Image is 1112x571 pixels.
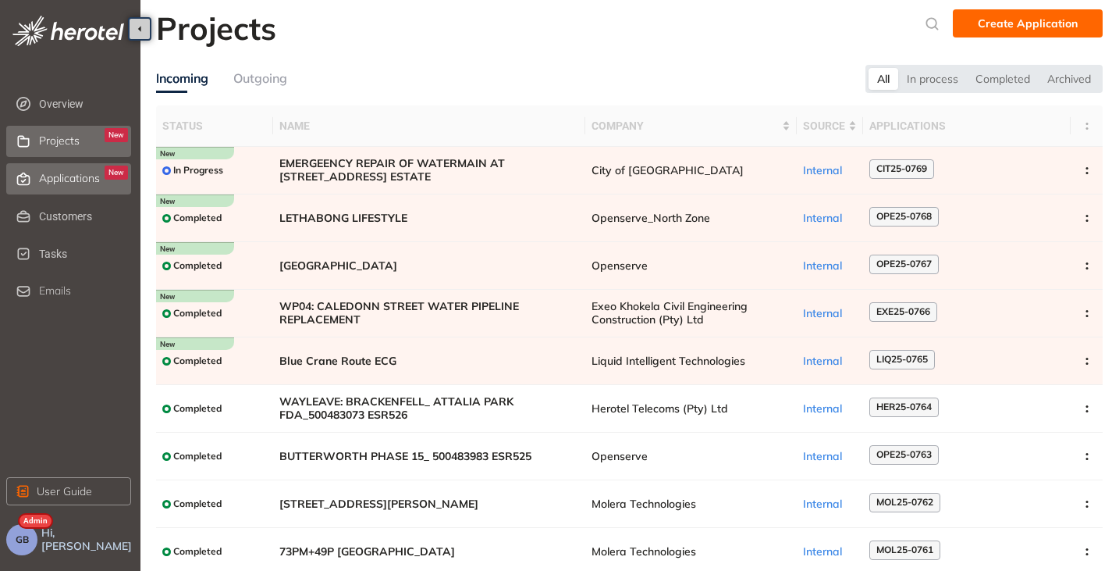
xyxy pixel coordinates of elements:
[876,544,933,555] span: MOL25-0761
[6,477,131,505] button: User Guide
[39,201,128,232] span: Customers
[803,117,845,134] span: Source
[173,451,222,462] span: Completed
[978,15,1078,32] span: Create Application
[803,402,857,416] div: Internal
[876,306,930,317] span: EXE25-0766
[173,212,222,223] span: Completed
[803,498,857,511] div: Internal
[592,355,790,368] span: Liquid Intelligent Technologies
[797,105,863,147] th: Source
[279,259,579,273] span: [GEOGRAPHIC_DATA]
[279,300,579,327] span: WP04: CALEDONN STREET WATER PIPELINE REPLACEMENT
[592,545,790,559] span: Molera Technologies
[41,526,134,553] span: Hi, [PERSON_NAME]
[12,16,124,46] img: logo
[803,545,857,559] div: Internal
[876,354,928,365] span: LIQ25-0765
[173,308,222,319] span: Completed
[803,307,857,320] div: Internal
[967,68,1039,90] div: Completed
[876,449,932,460] span: OPE25-0763
[233,69,287,88] div: Outgoing
[279,355,579,368] span: Blue Crane Route ECG
[803,259,857,273] div: Internal
[592,300,790,327] span: Exeo Khokela Civil Engineering Construction (Pty) Ltd
[173,546,222,557] span: Completed
[39,172,100,185] span: Applications
[173,165,223,176] span: In Progress
[39,284,71,298] span: Emails
[585,105,797,147] th: Company
[876,401,932,412] span: HER25-0764
[876,497,933,508] span: MOL25-0762
[592,259,790,273] span: Openserve
[156,105,273,147] th: Status
[279,545,579,559] span: 73PM+49P [GEOGRAPHIC_DATA]
[279,395,579,422] span: WAYLEAVE: BRACKENFELL_ ATTALIA PARK FDA_500483073 ESR526
[876,259,932,269] span: OPE25-0767
[37,483,92,500] span: User Guide
[279,157,579,184] span: EMERGEENCY REPAIR OF WATERMAIN AT [STREET_ADDRESS] ESTATE
[803,355,857,368] div: Internal
[6,524,37,555] button: GB
[592,117,779,134] span: Company
[273,105,585,147] th: Name
[173,260,222,271] span: Completed
[279,212,579,225] span: LETHABONG LIFESTYLE
[876,163,927,174] span: CIT25-0769
[16,534,29,545] span: GB
[173,498,222,509] span: Completed
[803,450,857,463] div: Internal
[173,403,222,414] span: Completed
[279,498,579,511] span: [STREET_ADDRESS][PERSON_NAME]
[803,164,857,177] div: Internal
[592,450,790,463] span: Openserve
[592,164,790,177] span: City of [GEOGRAPHIC_DATA]
[1039,68,1100,90] div: Archived
[592,402,790,416] span: Herotel Telecoms (Pty) Ltd
[279,450,579,463] span: BUTTERWORTH PHASE 15_ 500483983 ESR525
[39,134,80,148] span: Projects
[953,9,1103,37] button: Create Application
[803,212,857,225] div: Internal
[876,211,932,222] span: OPE25-0768
[592,212,790,225] span: Openserve_North Zone
[105,166,128,180] div: New
[39,238,128,269] span: Tasks
[592,498,790,511] span: Molera Technologies
[156,9,276,47] h2: Projects
[898,68,967,90] div: In process
[869,68,898,90] div: All
[173,355,222,366] span: Completed
[156,69,208,88] div: Incoming
[863,105,1071,147] th: Applications
[39,88,128,120] span: Overview
[105,128,128,142] div: New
